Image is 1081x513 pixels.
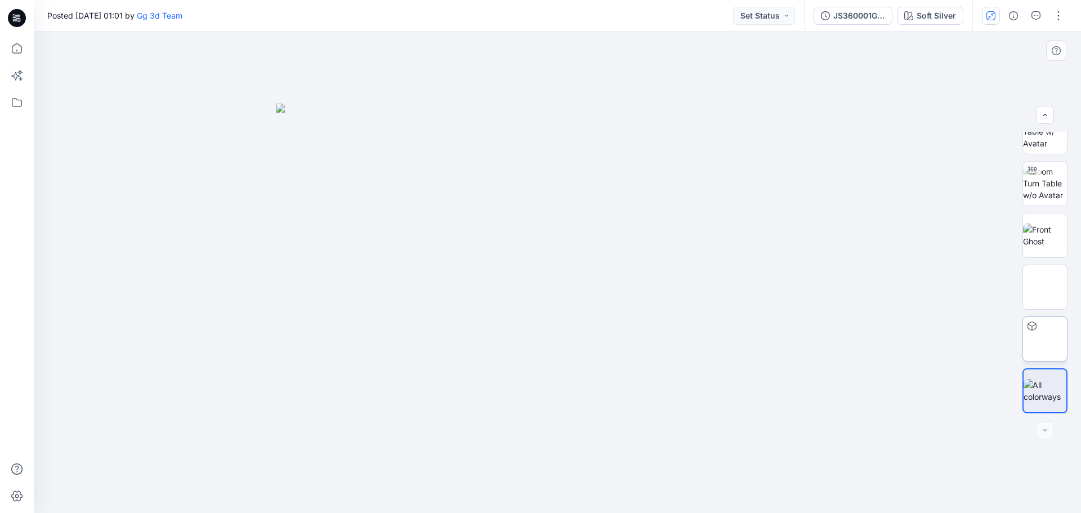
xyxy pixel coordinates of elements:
[833,10,885,22] div: JS360001GG_MPCI_JS Lace Trim Satin V-Neck Cami Top & Shorts Set
[897,7,963,25] button: Soft Silver
[814,7,892,25] button: JS360001GG_MPCI_JS Lace Trim Satin V-Neck Cami Top & Shorts Set
[47,10,182,21] span: Posted [DATE] 01:01 by
[1004,7,1022,25] button: Details
[137,11,182,20] a: Gg 3d Team
[917,10,956,22] div: Soft Silver
[1023,114,1067,149] img: Turn Table w/ Avatar
[1024,379,1066,403] img: All colorways
[1023,166,1067,201] img: Zoom Turn Table w/o Avatar
[1023,224,1067,247] img: Front Ghost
